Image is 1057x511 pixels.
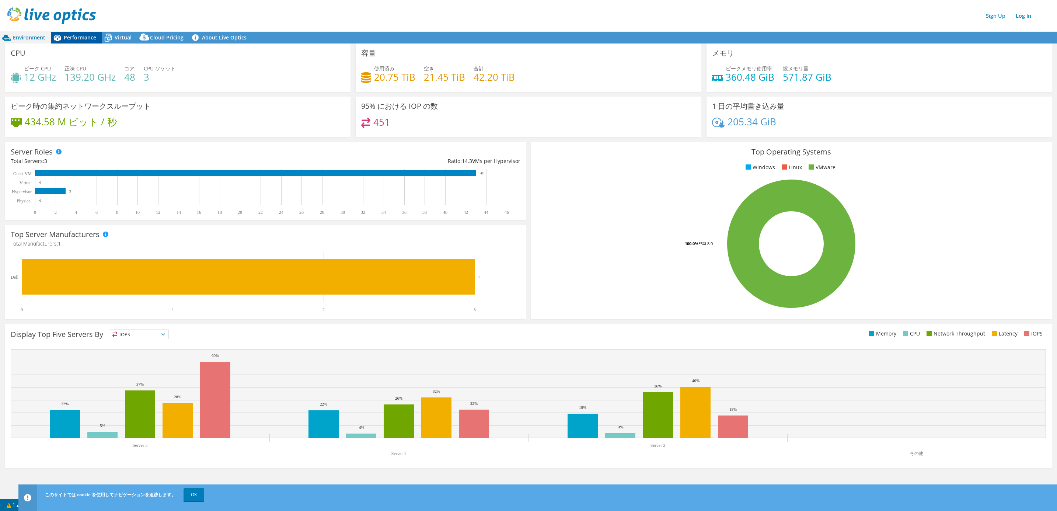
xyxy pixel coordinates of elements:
[238,210,242,215] text: 20
[174,394,181,399] text: 28%
[299,210,304,215] text: 26
[374,65,395,72] span: 使用済み
[505,210,509,215] text: 46
[443,210,447,215] text: 40
[61,401,69,406] text: 22%
[144,65,176,72] span: CPU ソケット
[712,49,734,57] h3: メモリ
[95,210,98,215] text: 6
[12,189,32,194] text: Hypervisor
[692,378,700,383] text: 40%
[712,102,784,110] h3: 1 日の平均書き込み量
[901,330,920,338] li: CPU
[783,73,831,81] h4: 571.87 GiB
[402,210,407,215] text: 36
[69,190,71,193] text: 3
[115,34,132,41] span: Virtual
[685,241,698,246] tspan: 100.0%
[7,7,96,24] img: live_optics_svg.svg
[144,73,176,81] h4: 3
[172,307,174,312] text: 1
[618,425,624,429] text: 4%
[361,210,365,215] text: 32
[197,210,201,215] text: 16
[422,210,427,215] text: 38
[11,240,520,248] h4: Total Manufacturers:
[374,73,415,81] h4: 20.75 TiB
[478,275,481,279] text: 3
[474,73,515,81] h4: 42.20 TiB
[470,401,478,406] text: 22%
[258,210,263,215] text: 22
[11,230,100,239] h3: Top Server Manufacturers
[867,330,896,338] li: Memory
[279,210,283,215] text: 24
[11,49,25,57] h3: CPU
[184,488,204,501] a: OK
[726,73,774,81] h4: 360.48 GiB
[24,65,51,72] span: ピーク CPU
[39,181,41,184] text: 0
[64,65,86,72] span: 正味 CPU
[133,443,147,448] text: Server 3
[480,171,484,175] text: 43
[537,148,1046,156] h3: Top Operating Systems
[177,210,181,215] text: 14
[654,384,662,388] text: 36%
[424,73,465,81] h4: 21.45 TiB
[474,65,484,72] span: 合計
[39,199,41,202] text: 0
[698,241,713,246] tspan: ESXi 8.0
[462,157,472,164] span: 14.3
[729,407,737,411] text: 18%
[361,49,376,57] h3: 容量
[320,210,324,215] text: 28
[381,210,386,215] text: 34
[100,423,105,428] text: 5%
[44,157,47,164] span: 3
[990,330,1018,338] li: Latency
[359,425,364,430] text: 4%
[982,10,1009,21] a: Sign Up
[11,275,18,280] text: Dell
[11,102,151,110] h3: ピーク時の集約ネットワークスループット
[34,210,36,215] text: 0
[474,307,476,312] text: 3
[265,157,520,165] div: Ratio: VMs per Hypervisor
[55,210,57,215] text: 2
[20,180,32,185] text: Virtual
[780,163,802,171] li: Linux
[58,240,61,247] span: 1
[11,148,53,156] h3: Server Roles
[361,102,438,110] h3: 95% における IOP の数
[13,34,45,41] span: Environment
[391,451,406,456] text: Server 1
[579,405,586,410] text: 19%
[13,171,32,176] text: Guest VM
[124,65,135,72] span: コア
[373,118,390,126] h4: 451
[17,198,32,204] text: Physical
[124,73,135,81] h4: 48
[424,65,434,72] span: 空き
[484,210,488,215] text: 44
[150,34,184,41] span: Cloud Pricing
[64,73,116,81] h4: 139.20 GHz
[1,500,24,510] a: 1
[1012,10,1035,21] a: Log In
[135,210,140,215] text: 10
[64,34,96,41] span: Performance
[212,353,219,358] text: 60%
[217,210,222,215] text: 18
[21,307,23,312] text: 0
[650,443,665,448] text: Server 2
[783,65,809,72] span: 総メモリ量
[341,210,345,215] text: 30
[320,402,327,406] text: 22%
[910,451,923,456] text: その他
[116,210,118,215] text: 8
[11,157,265,165] div: Total Servers:
[1022,330,1043,338] li: IOPS
[464,210,468,215] text: 42
[395,396,402,400] text: 26%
